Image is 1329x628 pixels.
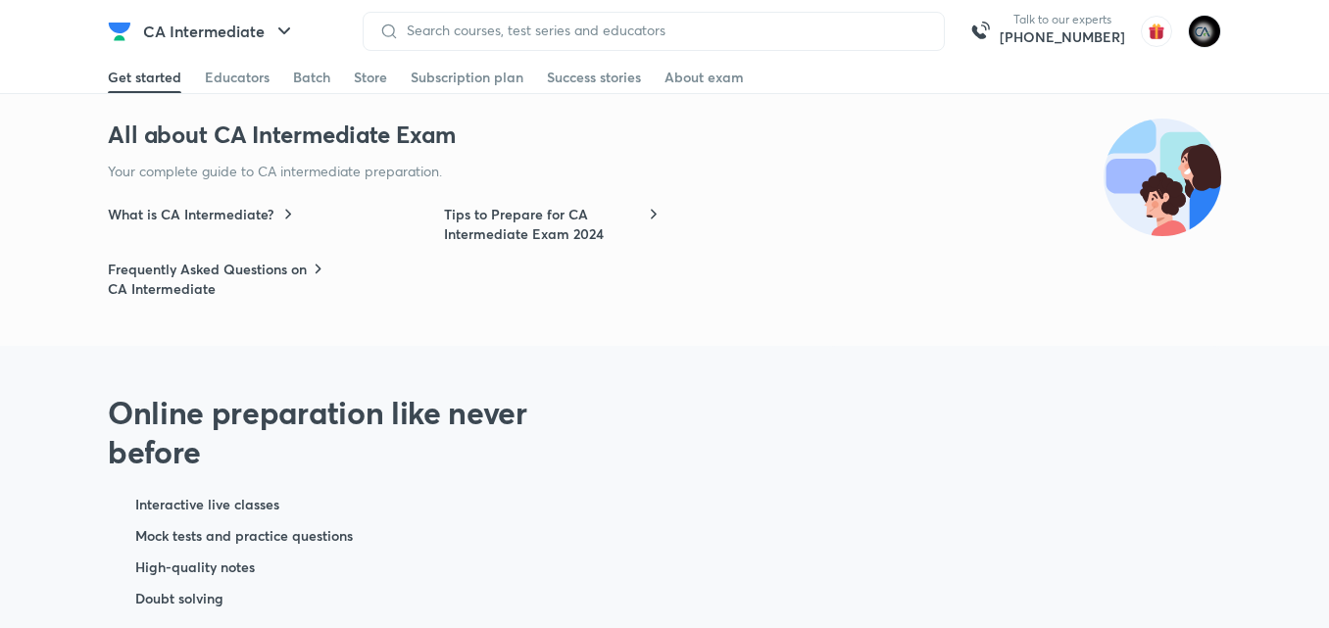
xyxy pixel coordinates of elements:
div: Success stories [547,68,641,87]
h2: Online preparation like never before [108,393,573,471]
img: Company Logo [108,20,131,43]
button: CA Intermediate [131,12,308,51]
a: Success stories [547,62,641,93]
input: Search courses, test series and educators [399,23,928,38]
img: dst-points [108,557,127,577]
h6: Mock tests and practice questions [135,526,353,546]
img: all-about-exam [1104,119,1221,236]
a: [PHONE_NUMBER] [1000,27,1125,47]
div: About exam [664,68,744,87]
h6: Frequently Asked Questions on CA Intermediate [108,260,308,299]
img: avatar [1141,16,1172,47]
a: Frequently Asked Questions on CA Intermediate [108,260,323,299]
p: Talk to our experts [1000,12,1125,27]
a: Tips to Prepare for CA Intermediate Exam 2024 [444,205,660,244]
div: Batch [293,68,330,87]
a: Batch [293,62,330,93]
div: Get started [108,68,181,87]
div: Store [354,68,387,87]
div: Educators [205,68,270,87]
img: dst-points [108,495,127,514]
h6: Interactive live classes [135,495,279,514]
h6: Doubt solving [135,589,223,608]
h6: What is CA Intermediate? [108,205,273,224]
h6: Tips to Prepare for CA Intermediate Exam 2024 [444,205,644,244]
img: dst-points [108,526,127,546]
a: About exam [664,62,744,93]
div: Subscription plan [411,68,523,87]
a: What is CA Intermediate? [108,205,298,224]
p: Your complete guide to CA intermediate preparation. [108,162,1055,181]
a: Get started [108,62,181,93]
a: Educators [205,62,270,93]
h3: All about CA Intermediate Exam [108,119,1221,150]
h6: High-quality notes [135,557,255,577]
img: poojita Agrawal [1188,15,1221,48]
a: Subscription plan [411,62,523,93]
a: Store [354,62,387,93]
img: call-us [960,12,1000,51]
img: dst-points [108,589,127,608]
